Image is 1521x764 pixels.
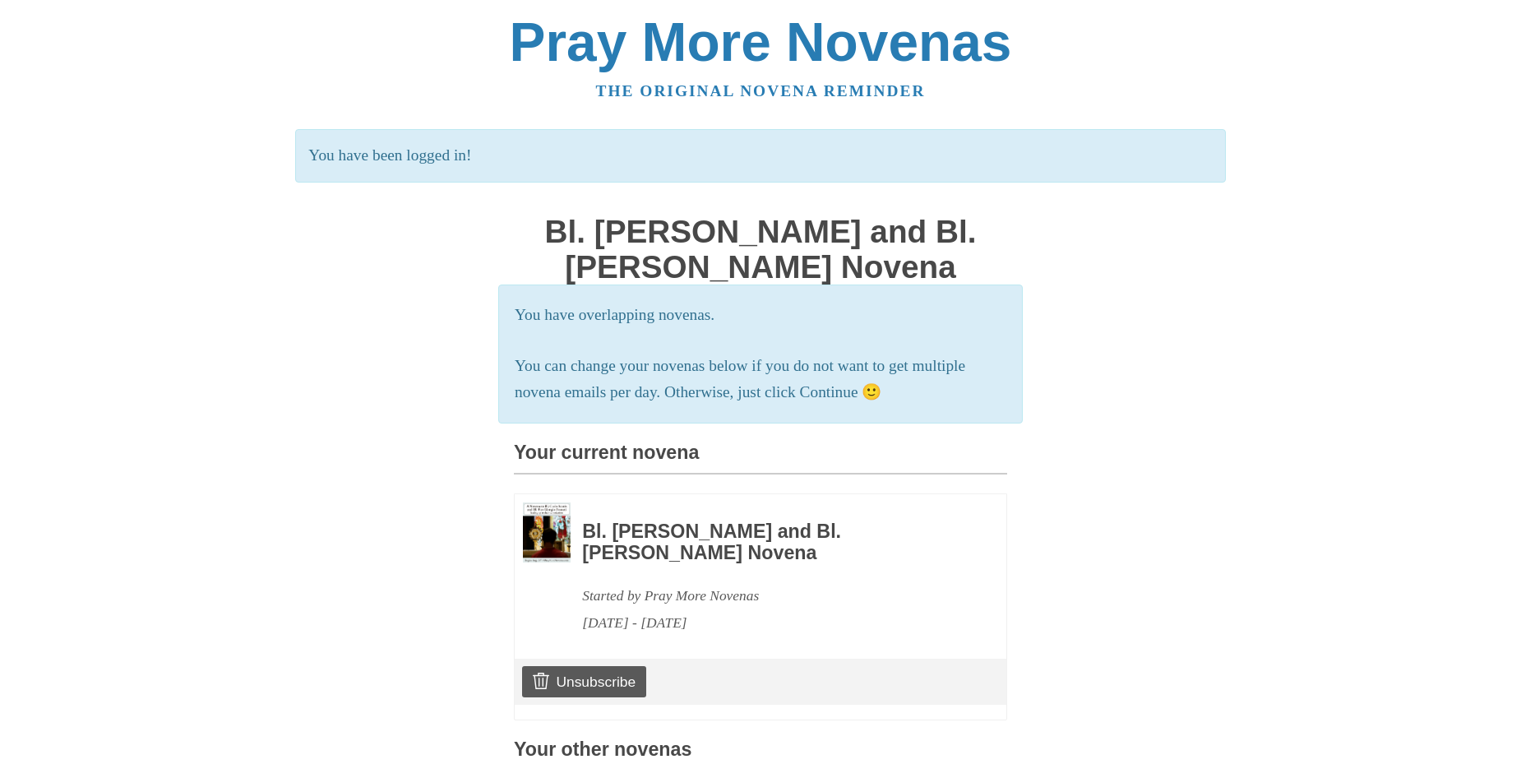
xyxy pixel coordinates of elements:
h3: Bl. [PERSON_NAME] and Bl. [PERSON_NAME] Novena [582,521,962,563]
p: You can change your novenas below if you do not want to get multiple novena emails per day. Other... [515,353,1006,407]
div: Started by Pray More Novenas [582,582,962,609]
a: The original novena reminder [596,82,926,100]
img: Novena image [523,502,571,563]
a: Pray More Novenas [510,12,1012,72]
div: [DATE] - [DATE] [582,609,962,637]
p: You have overlapping novenas. [515,302,1006,329]
h1: Bl. [PERSON_NAME] and Bl. [PERSON_NAME] Novena [514,215,1007,285]
a: Unsubscribe [522,666,646,697]
h3: Your current novena [514,442,1007,475]
p: You have been logged in! [295,129,1225,183]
